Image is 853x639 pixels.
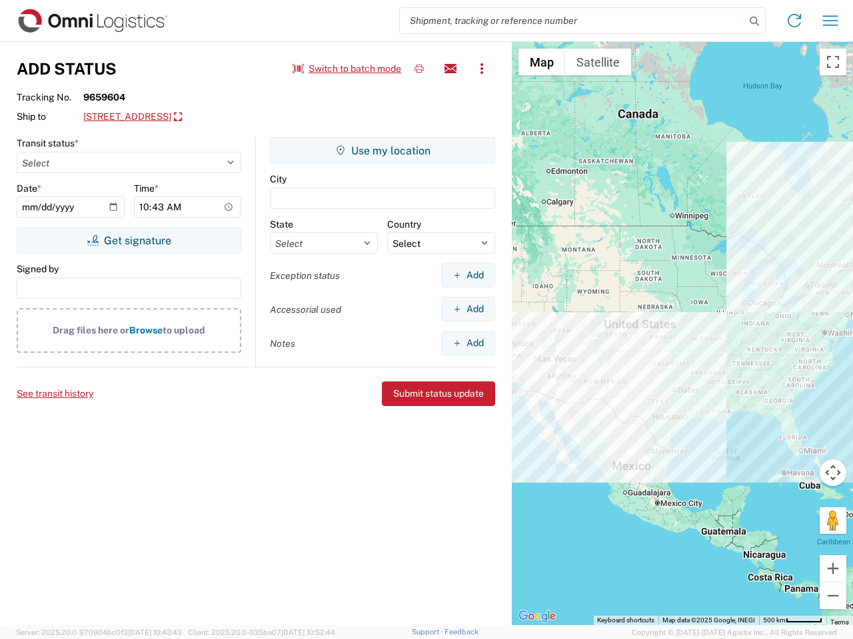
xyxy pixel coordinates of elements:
[270,218,293,230] label: State
[83,106,182,128] a: [STREET_ADDRESS]
[759,616,826,625] button: Map Scale: 500 km per 51 pixels
[17,227,241,254] button: Get signature
[441,297,495,321] button: Add
[763,616,786,624] span: 500 km
[820,507,846,534] button: Drag Pegman onto the map to open Street View
[518,49,565,75] button: Show street map
[134,182,159,194] label: Time
[270,337,295,349] label: Notes
[441,263,495,288] button: Add
[17,110,83,122] span: Ship to
[270,137,495,164] button: Use my location
[17,59,117,79] h3: Add Status
[444,628,478,636] a: Feedback
[830,618,849,626] a: Terms
[188,628,335,636] span: Client: 2025.20.0-035ba07
[820,555,846,582] button: Zoom in
[270,173,287,185] label: City
[515,608,559,625] img: Google
[83,91,125,103] strong: 9659604
[400,8,745,33] input: Shipment, tracking or reference number
[270,270,340,282] label: Exception status
[17,91,83,103] span: Tracking No.
[632,626,837,638] span: Copyright © [DATE]-[DATE] Agistix Inc., All Rights Reserved
[441,331,495,355] button: Add
[16,628,182,636] span: Server: 2025.20.0-970904bc0f3
[17,383,93,405] button: See transit history
[820,49,846,75] button: Toggle fullscreen view
[281,628,335,636] span: [DATE] 10:52:44
[17,263,59,275] label: Signed by
[515,608,559,625] a: Open this area in Google Maps (opens a new window)
[412,628,445,636] a: Support
[597,616,654,625] button: Keyboard shortcuts
[293,58,401,80] button: Switch to batch mode
[128,628,182,636] span: [DATE] 10:43:43
[129,325,163,335] span: Browse
[17,137,79,149] label: Transit status
[270,304,341,316] label: Accessorial used
[387,218,421,230] label: Country
[163,325,205,335] span: to upload
[565,49,631,75] button: Show satellite imagery
[17,182,41,194] label: Date
[53,325,129,335] span: Drag files here or
[820,459,846,486] button: Map camera controls
[382,381,495,406] button: Submit status update
[662,616,755,624] span: Map data ©2025 Google, INEGI
[820,582,846,609] button: Zoom out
